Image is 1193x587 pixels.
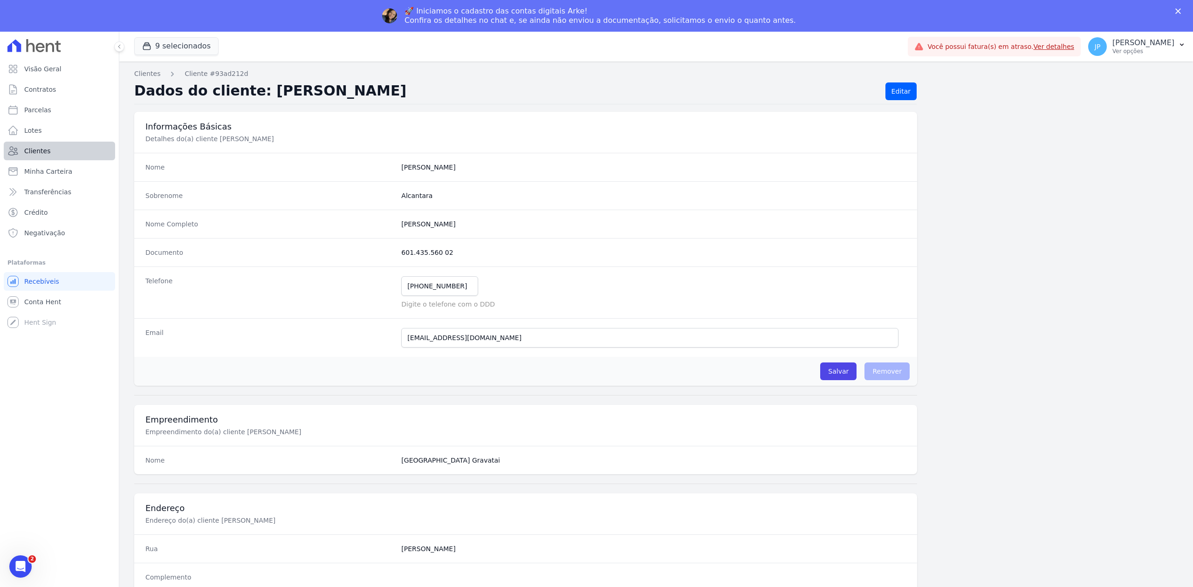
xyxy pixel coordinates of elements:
[820,362,857,380] input: Salvar
[4,293,115,311] a: Conta Hent
[4,80,115,99] a: Contratos
[7,257,111,268] div: Plataformas
[401,456,906,465] dd: [GEOGRAPHIC_DATA] Gravatai
[145,516,459,525] p: Endereço do(a) cliente [PERSON_NAME]
[145,544,394,553] dt: Rua
[1112,48,1174,55] p: Ver opções
[145,414,906,425] h3: Empreendimento
[4,272,115,291] a: Recebíveis
[24,277,59,286] span: Recebíveis
[24,146,50,156] span: Clientes
[24,85,56,94] span: Contratos
[134,82,878,100] h2: Dados do cliente: [PERSON_NAME]
[24,297,61,307] span: Conta Hent
[1175,8,1185,14] div: Fechar
[1081,34,1193,60] button: JP [PERSON_NAME] Ver opções
[4,224,115,242] a: Negativação
[864,362,910,380] span: Remover
[24,208,48,217] span: Crédito
[24,228,65,238] span: Negativação
[1095,43,1101,50] span: JP
[4,101,115,119] a: Parcelas
[145,219,394,229] dt: Nome Completo
[401,191,906,200] dd: Alcantara
[401,300,906,309] p: Digite o telefone com o DDD
[401,544,906,553] dd: [PERSON_NAME]
[24,167,72,176] span: Minha Carteira
[145,191,394,200] dt: Sobrenome
[24,105,51,115] span: Parcelas
[145,427,459,437] p: Empreendimento do(a) cliente [PERSON_NAME]
[401,248,906,257] dd: 601.435.560 02
[145,456,394,465] dt: Nome
[134,69,1178,79] nav: Breadcrumb
[927,42,1074,52] span: Você possui fatura(s) em atraso.
[134,37,219,55] button: 9 selecionados
[382,8,397,23] img: Profile image for Adriane
[405,7,796,25] div: 🚀 Iniciamos o cadastro das contas digitais Arke! Confira os detalhes no chat e, se ainda não envi...
[4,60,115,78] a: Visão Geral
[4,203,115,222] a: Crédito
[24,187,71,197] span: Transferências
[24,64,62,74] span: Visão Geral
[145,328,394,348] dt: Email
[885,82,917,100] a: Editar
[134,69,160,79] a: Clientes
[145,163,394,172] dt: Nome
[401,219,906,229] dd: [PERSON_NAME]
[145,121,906,132] h3: Informações Básicas
[145,503,906,514] h3: Endereço
[9,555,32,578] iframe: Intercom live chat
[145,134,459,143] p: Detalhes do(a) cliente [PERSON_NAME]
[145,276,394,309] dt: Telefone
[1034,43,1075,50] a: Ver detalhes
[24,126,42,135] span: Lotes
[185,69,248,79] a: Cliente #93ad212d
[4,183,115,201] a: Transferências
[401,163,906,172] dd: [PERSON_NAME]
[145,573,394,582] dt: Complemento
[4,162,115,181] a: Minha Carteira
[28,555,36,563] span: 2
[4,142,115,160] a: Clientes
[4,121,115,140] a: Lotes
[145,248,394,257] dt: Documento
[1112,38,1174,48] p: [PERSON_NAME]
